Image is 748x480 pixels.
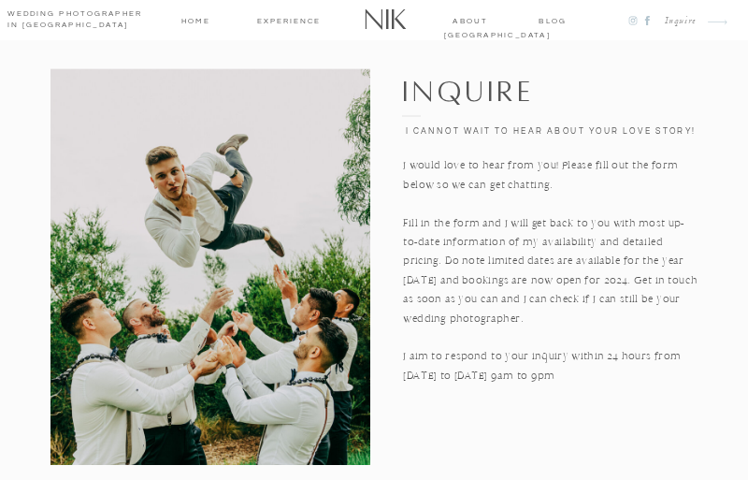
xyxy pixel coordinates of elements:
[402,69,607,106] h1: Inquire
[654,13,697,30] a: Inquire
[357,5,414,36] a: Nik
[403,156,698,425] h3: I would love to hear from you! Please fill out the form below so we can get chatting. Fill in the...
[7,8,154,32] h1: wedding photographer in [GEOGRAPHIC_DATA]
[171,15,221,26] a: home
[7,8,154,32] a: wedding photographerin [GEOGRAPHIC_DATA]
[527,15,578,26] a: blog
[252,15,325,26] a: Experience
[444,15,496,26] a: about [GEOGRAPHIC_DATA]
[405,126,696,137] h3: I cannot wait to hear about your love story!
